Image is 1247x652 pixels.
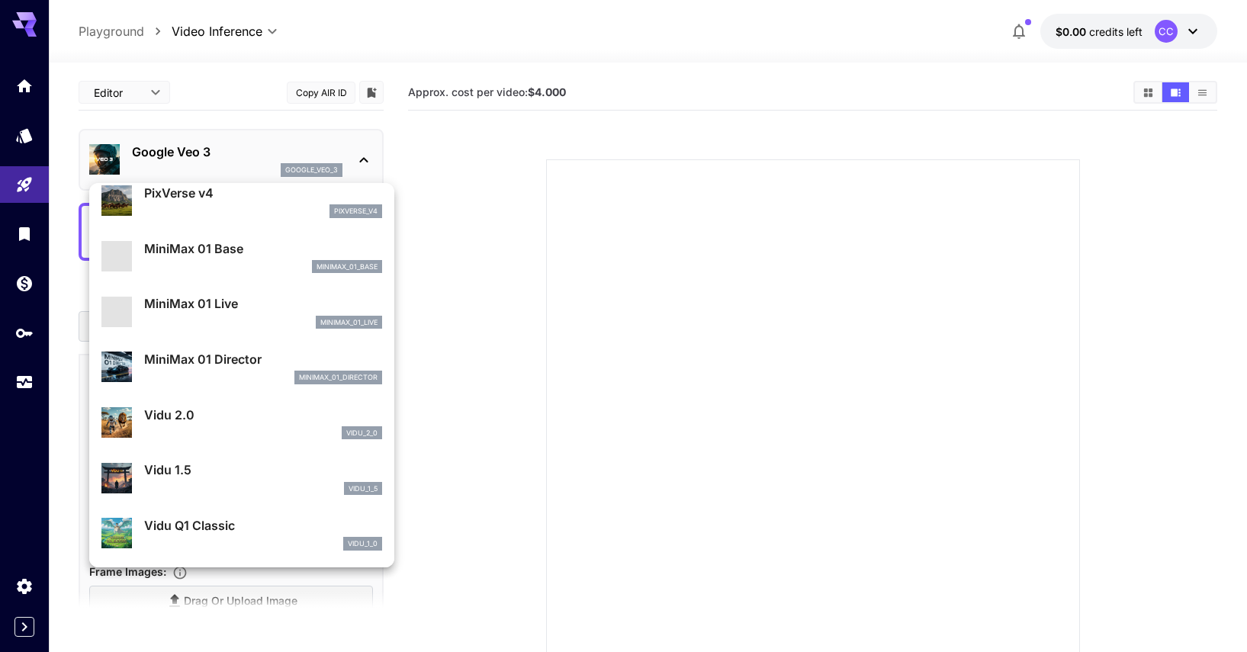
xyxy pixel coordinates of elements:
p: pixverse_v4 [334,206,378,217]
p: MiniMax 01 Base [144,239,382,258]
div: Vidu 1.5vidu_1_5 [101,454,382,501]
p: minimax_01_base [317,262,378,272]
p: minimax_01_live [320,317,378,328]
div: MiniMax 01 Directorminimax_01_director [101,344,382,390]
p: minimax_01_director [299,372,378,383]
p: MiniMax 01 Director [144,350,382,368]
div: PixVerse v4pixverse_v4 [101,178,382,224]
p: Vidu 1.5 [144,461,382,479]
p: vidu_1_0 [348,538,378,549]
p: vidu_2_0 [346,428,378,438]
p: Vidu 2.0 [144,406,382,424]
p: PixVerse v4 [144,184,382,202]
div: Vidu 2.0vidu_2_0 [101,400,382,446]
p: Vidu Q1 Classic [144,516,382,535]
p: MiniMax 01 Live [144,294,382,313]
div: MiniMax 01 Baseminimax_01_base [101,233,382,280]
div: MiniMax 01 Liveminimax_01_live [101,288,382,335]
p: vidu_1_5 [349,483,378,494]
div: Vidu Q1 Classicvidu_1_0 [101,510,382,557]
